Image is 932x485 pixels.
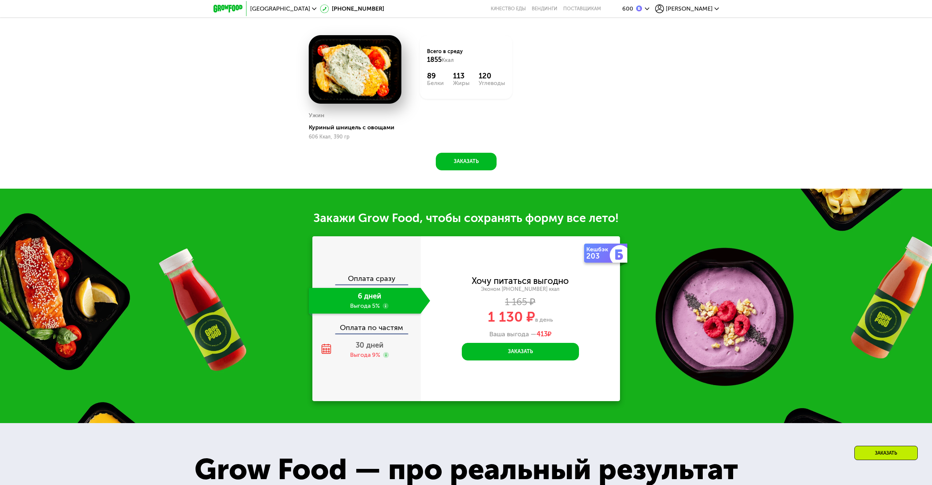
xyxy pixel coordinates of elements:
div: 1 165 ₽ [421,298,620,306]
span: 30 дней [356,341,383,349]
button: Заказать [462,343,579,360]
span: 1855 [427,56,442,64]
a: Качество еды [491,6,526,12]
span: 413 [536,330,547,338]
span: [GEOGRAPHIC_DATA] [250,6,310,12]
div: Хочу питаться выгодно [472,277,569,285]
span: в день [535,316,553,323]
div: 113 [453,71,469,80]
a: [PHONE_NUMBER] [320,4,384,13]
div: 600 [622,6,633,12]
div: 606 Ккал, 390 гр [309,134,401,140]
div: Белки [427,80,444,86]
div: Выгода 9% [350,351,380,359]
button: Заказать [436,153,497,170]
div: Заказать [854,446,918,460]
div: Эконом [PHONE_NUMBER] ккал [421,286,620,293]
span: ₽ [536,330,552,338]
div: поставщикам [563,6,601,12]
div: 120 [479,71,505,80]
div: Оплата сразу [313,275,421,284]
div: Углеводы [479,80,505,86]
div: Всего в среду [427,48,505,64]
span: Ккал [442,57,454,63]
div: 89 [427,71,444,80]
span: 1 130 ₽ [488,308,535,325]
span: [PERSON_NAME] [666,6,713,12]
a: Вендинги [532,6,557,12]
div: Ужин [309,110,324,121]
div: Ваша выгода — [421,330,620,338]
div: Кешбэк [586,247,611,252]
div: 203 [586,252,611,260]
div: Оплата по частям [313,316,421,333]
div: Жиры [453,80,469,86]
div: Куриный шницель с овощами [309,124,407,131]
